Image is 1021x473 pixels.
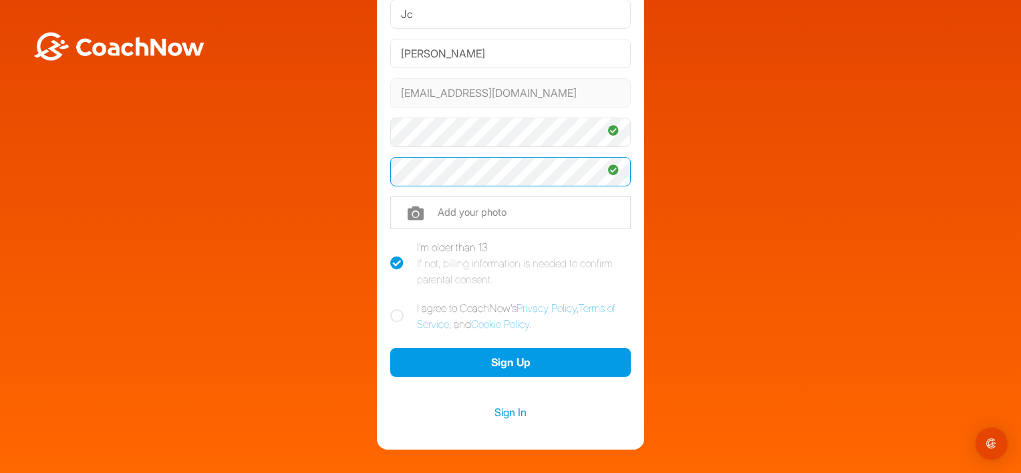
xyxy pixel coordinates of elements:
div: Open Intercom Messenger [976,428,1008,460]
input: Email [390,78,631,108]
div: I'm older than 13 [417,239,631,287]
div: If not, billing information is needed to confirm parental consent. [417,255,631,287]
a: Terms of Service [417,301,615,331]
img: BwLJSsUCoWCh5upNqxVrqldRgqLPVwmV24tXu5FoVAoFEpwwqQ3VIfuoInZCoVCoTD4vwADAC3ZFMkVEQFDAAAAAElFTkSuQmCC [32,32,206,61]
a: Sign In [390,404,631,421]
label: I agree to CoachNow's , , and . [390,300,631,332]
button: Sign Up [390,348,631,377]
input: Last Name [390,39,631,68]
a: Cookie Policy [471,317,529,331]
a: Privacy Policy [517,301,577,315]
